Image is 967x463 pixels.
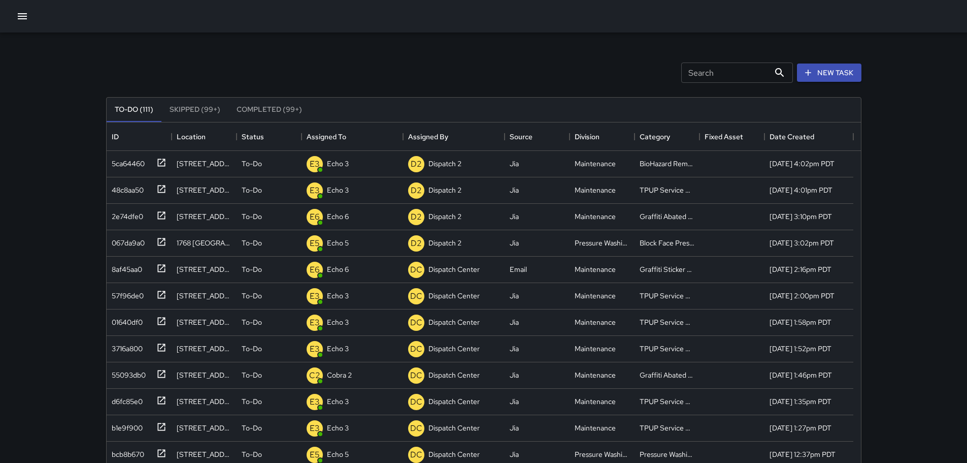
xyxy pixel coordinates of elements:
div: Maintenance [575,211,616,222]
div: Category [635,122,699,151]
div: 1700 Broadway [177,449,231,459]
p: Echo 3 [327,344,349,354]
p: To-Do [242,317,262,327]
div: Graffiti Abated Large [640,370,694,380]
div: Source [510,122,532,151]
div: Jia [510,370,519,380]
p: Dispatch Center [428,344,480,354]
p: To-Do [242,264,262,274]
p: Dispatch 2 [428,185,461,195]
p: Echo 5 [327,449,349,459]
p: To-Do [242,370,262,380]
div: 8af45aa0 [108,260,142,274]
div: 9/11/2025, 4:02pm PDT [770,159,835,169]
div: Status [237,122,302,151]
p: Dispatch Center [428,291,480,301]
div: Division [575,122,599,151]
p: To-Do [242,291,262,301]
p: To-Do [242,449,262,459]
p: To-Do [242,185,262,195]
div: Graffiti Sticker Abated Small [640,264,694,274]
div: Maintenance [575,344,616,354]
div: Jia [510,159,519,169]
p: Dispatch Center [428,423,480,433]
div: Date Created [770,122,814,151]
div: Maintenance [575,370,616,380]
div: TPUP Service Requested [640,396,694,407]
p: Echo 3 [327,317,349,327]
div: 2300 Webster Street [177,264,231,274]
div: 9/11/2025, 1:52pm PDT [770,344,831,354]
div: 57f96de0 [108,287,144,301]
div: b1e9f900 [108,419,143,433]
div: Maintenance [575,317,616,327]
div: Jia [510,211,519,222]
div: 1701 Broadway [177,370,231,380]
p: D2 [411,184,422,197]
div: 9/11/2025, 3:02pm PDT [770,238,834,248]
p: Echo 6 [327,211,349,222]
div: Maintenance [575,159,616,169]
div: 9/11/2025, 2:16pm PDT [770,264,831,274]
div: TPUP Service Requested [640,291,694,301]
p: Echo 6 [327,264,349,274]
p: E3 [310,343,320,355]
div: Maintenance [575,291,616,301]
p: Cobra 2 [327,370,352,380]
p: To-Do [242,211,262,222]
div: TPUP Service Requested [640,185,694,195]
div: 9/11/2025, 1:35pm PDT [770,396,831,407]
p: DC [410,396,422,408]
div: 9/11/2025, 1:46pm PDT [770,370,832,380]
div: Pressure Washing [575,238,629,248]
div: Status [242,122,264,151]
p: D2 [411,211,422,223]
p: E3 [310,290,320,302]
p: Dispatch 2 [428,238,461,248]
div: 2e74dfe0 [108,207,143,222]
div: Jia [510,291,519,301]
div: 5ca64460 [108,155,145,169]
div: 55093db0 [108,366,146,380]
button: Skipped (99+) [161,98,228,122]
div: Assigned By [403,122,505,151]
p: DC [410,422,422,435]
div: Jia [510,185,519,195]
div: Location [172,122,237,151]
div: Assigned By [408,122,448,151]
div: Jia [510,449,519,459]
div: 102 Frank H. Ogawa Plaza [177,211,231,222]
div: 315 15th Street [177,159,231,169]
div: Pressure Washing [575,449,629,459]
div: TPUP Service Requested [640,344,694,354]
div: bcb8b670 [108,445,144,459]
div: Maintenance [575,185,616,195]
div: Date Created [764,122,853,151]
p: To-Do [242,159,262,169]
p: E3 [310,184,320,197]
p: DC [410,264,422,276]
div: Pressure Washing Hotspot List Completed [640,449,694,459]
p: DC [410,317,422,329]
button: New Task [797,64,861,82]
div: ID [107,122,172,151]
div: Jia [510,344,519,354]
p: Dispatch 2 [428,211,461,222]
p: D2 [411,237,422,250]
div: Fixed Asset [699,122,764,151]
div: 155 Grand Avenue [177,291,231,301]
p: E5 [310,449,320,461]
div: Source [505,122,570,151]
div: Location [177,122,206,151]
p: Echo 5 [327,238,349,248]
p: Dispatch Center [428,449,480,459]
div: Maintenance [575,423,616,433]
p: Echo 3 [327,185,349,195]
p: D2 [411,158,422,170]
div: Category [640,122,670,151]
div: 1405 Franklin Street [177,344,231,354]
p: To-Do [242,238,262,248]
div: 01640df0 [108,313,143,327]
p: E3 [310,158,320,170]
button: Completed (99+) [228,98,310,122]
